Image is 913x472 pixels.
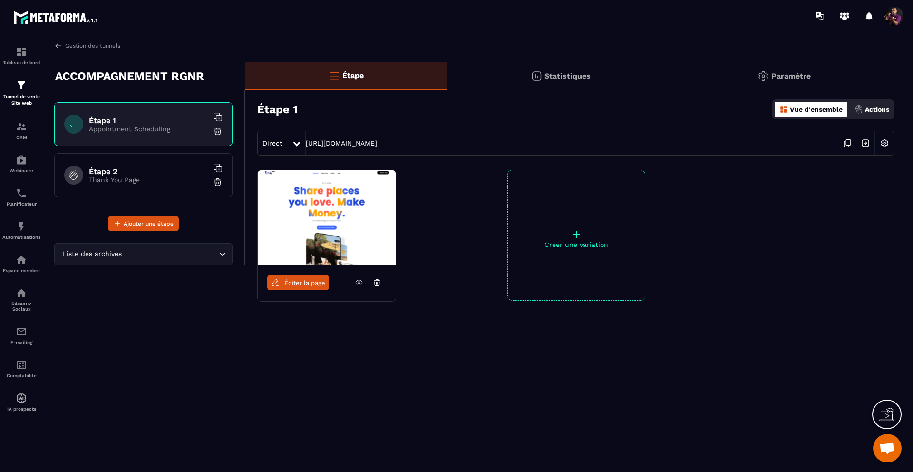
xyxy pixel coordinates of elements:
p: Appointment Scheduling [89,125,208,133]
img: setting-w.858f3a88.svg [875,134,894,152]
img: social-network [16,287,27,299]
p: Automatisations [2,235,40,240]
button: Ajouter une étape [108,216,179,231]
a: Gestion des tunnels [54,41,120,50]
img: trash [213,127,223,136]
a: automationsautomationsWebinaire [2,147,40,180]
h3: Étape 1 [257,103,298,116]
img: automations [16,154,27,166]
span: Direct [262,139,282,147]
a: formationformationCRM [2,114,40,147]
img: accountant [16,359,27,371]
img: email [16,326,27,337]
a: [URL][DOMAIN_NAME] [306,139,377,147]
img: image [258,170,396,265]
img: formation [16,46,27,58]
img: logo [13,9,99,26]
a: formationformationTunnel de vente Site web [2,72,40,114]
h6: Étape 2 [89,167,208,176]
p: Créer une variation [508,241,645,248]
img: scheduler [16,187,27,199]
a: automationsautomationsEspace membre [2,247,40,280]
p: Tableau de bord [2,60,40,65]
img: automations [16,221,27,232]
h6: Étape 1 [89,116,208,125]
p: Thank You Page [89,176,208,184]
p: Planificateur [2,201,40,206]
span: Ajouter une étape [124,219,174,228]
p: Actions [865,106,889,113]
img: automations [16,254,27,265]
div: Search for option [54,243,233,265]
p: CRM [2,135,40,140]
p: E-mailing [2,340,40,345]
p: Statistiques [544,71,591,80]
a: accountantaccountantComptabilité [2,352,40,385]
p: Comptabilité [2,373,40,378]
img: arrow-next.bcc2205e.svg [856,134,874,152]
span: Liste des archives [60,249,124,259]
img: actions.d6e523a2.png [855,105,863,114]
img: formation [16,79,27,91]
span: Éditer la page [284,279,325,286]
a: formationformationTableau de bord [2,39,40,72]
p: ACCOMPAGNEMENT RGNR [55,67,204,86]
a: social-networksocial-networkRéseaux Sociaux [2,280,40,319]
img: setting-gr.5f69749f.svg [758,70,769,82]
a: Éditer la page [267,275,329,290]
p: IA prospects [2,406,40,412]
img: automations [16,393,27,404]
p: Espace membre [2,268,40,273]
img: stats.20deebd0.svg [531,70,542,82]
p: Vue d'ensemble [790,106,843,113]
input: Search for option [124,249,217,259]
p: Tunnel de vente Site web [2,93,40,107]
img: trash [213,177,223,187]
a: emailemailE-mailing [2,319,40,352]
img: arrow [54,41,63,50]
div: Ouvrir le chat [873,434,902,462]
img: dashboard-orange.40269519.svg [779,105,788,114]
p: + [508,227,645,241]
img: bars-o.4a397970.svg [329,70,340,81]
p: Réseaux Sociaux [2,301,40,312]
a: schedulerschedulerPlanificateur [2,180,40,214]
img: formation [16,121,27,132]
p: Webinaire [2,168,40,173]
p: Étape [342,71,364,80]
a: automationsautomationsAutomatisations [2,214,40,247]
p: Paramètre [771,71,811,80]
